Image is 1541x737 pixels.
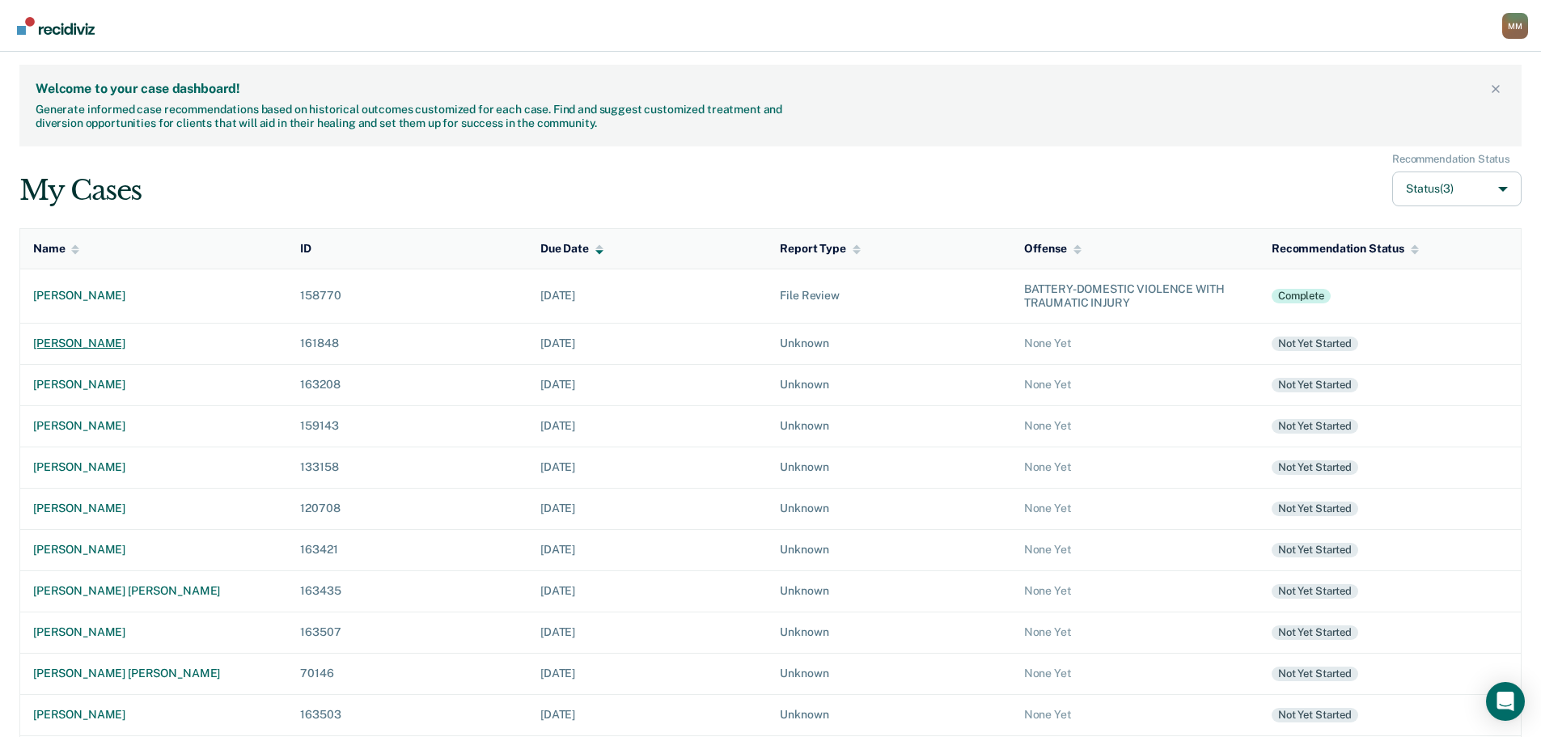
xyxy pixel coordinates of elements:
[1024,460,1246,474] div: None Yet
[1024,625,1246,639] div: None Yet
[19,174,142,207] div: My Cases
[33,289,274,303] div: [PERSON_NAME]
[1272,667,1358,681] div: Not yet started
[33,584,274,598] div: [PERSON_NAME] [PERSON_NAME]
[780,242,860,256] div: Report Type
[300,242,311,256] div: ID
[1024,378,1246,392] div: None Yet
[767,269,1010,323] td: File Review
[1024,242,1082,256] div: Offense
[1024,543,1246,557] div: None Yet
[767,570,1010,612] td: Unknown
[527,529,767,570] td: [DATE]
[33,419,274,433] div: [PERSON_NAME]
[1392,172,1522,206] button: Status(3)
[1272,708,1358,722] div: Not yet started
[287,694,527,735] td: 163503
[1024,584,1246,598] div: None Yet
[767,447,1010,488] td: Unknown
[1024,502,1246,515] div: None Yet
[1272,584,1358,599] div: Not yet started
[767,694,1010,735] td: Unknown
[33,543,274,557] div: [PERSON_NAME]
[1024,708,1246,722] div: None Yet
[527,269,767,323] td: [DATE]
[767,653,1010,694] td: Unknown
[1272,502,1358,516] div: Not yet started
[527,694,767,735] td: [DATE]
[1024,419,1246,433] div: None Yet
[287,447,527,488] td: 133158
[1502,13,1528,39] div: M M
[33,460,274,474] div: [PERSON_NAME]
[1024,282,1246,310] div: BATTERY-DOMESTIC VIOLENCE WITH TRAUMATIC INJURY
[1272,289,1331,303] div: Complete
[1272,242,1419,256] div: Recommendation Status
[1502,13,1528,39] button: Profile dropdown button
[287,570,527,612] td: 163435
[1024,667,1246,680] div: None Yet
[33,242,79,256] div: Name
[33,337,274,350] div: [PERSON_NAME]
[287,269,527,323] td: 158770
[540,242,603,256] div: Due Date
[1272,543,1358,557] div: Not yet started
[527,570,767,612] td: [DATE]
[767,488,1010,529] td: Unknown
[767,364,1010,405] td: Unknown
[527,323,767,364] td: [DATE]
[527,488,767,529] td: [DATE]
[1272,625,1358,640] div: Not yet started
[36,81,1486,96] div: Welcome to your case dashboard!
[287,405,527,447] td: 159143
[17,17,95,35] img: Recidiviz
[767,529,1010,570] td: Unknown
[287,653,527,694] td: 70146
[1272,378,1358,392] div: Not yet started
[767,612,1010,653] td: Unknown
[1486,682,1525,721] div: Open Intercom Messenger
[33,625,274,639] div: [PERSON_NAME]
[527,405,767,447] td: [DATE]
[1272,460,1358,475] div: Not yet started
[767,405,1010,447] td: Unknown
[1024,337,1246,350] div: None Yet
[33,667,274,680] div: [PERSON_NAME] [PERSON_NAME]
[33,378,274,392] div: [PERSON_NAME]
[767,323,1010,364] td: Unknown
[287,529,527,570] td: 163421
[527,447,767,488] td: [DATE]
[287,323,527,364] td: 161848
[33,708,274,722] div: [PERSON_NAME]
[287,488,527,529] td: 120708
[36,103,787,130] div: Generate informed case recommendations based on historical outcomes customized for each case. Fin...
[33,502,274,515] div: [PERSON_NAME]
[527,612,767,653] td: [DATE]
[527,653,767,694] td: [DATE]
[1272,419,1358,434] div: Not yet started
[287,364,527,405] td: 163208
[527,364,767,405] td: [DATE]
[1272,337,1358,351] div: Not yet started
[287,612,527,653] td: 163507
[1392,153,1510,166] div: Recommendation Status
